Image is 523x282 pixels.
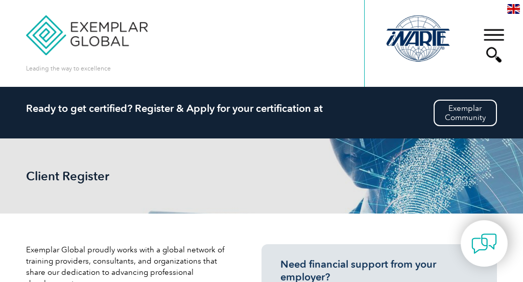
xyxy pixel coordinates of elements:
[26,169,179,183] h2: Client Register
[434,100,497,126] a: ExemplarCommunity
[26,102,497,114] h2: Ready to get certified? Register & Apply for your certification at
[471,231,497,256] img: contact-chat.png
[507,4,520,14] img: en
[26,63,111,74] p: Leading the way to excellence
